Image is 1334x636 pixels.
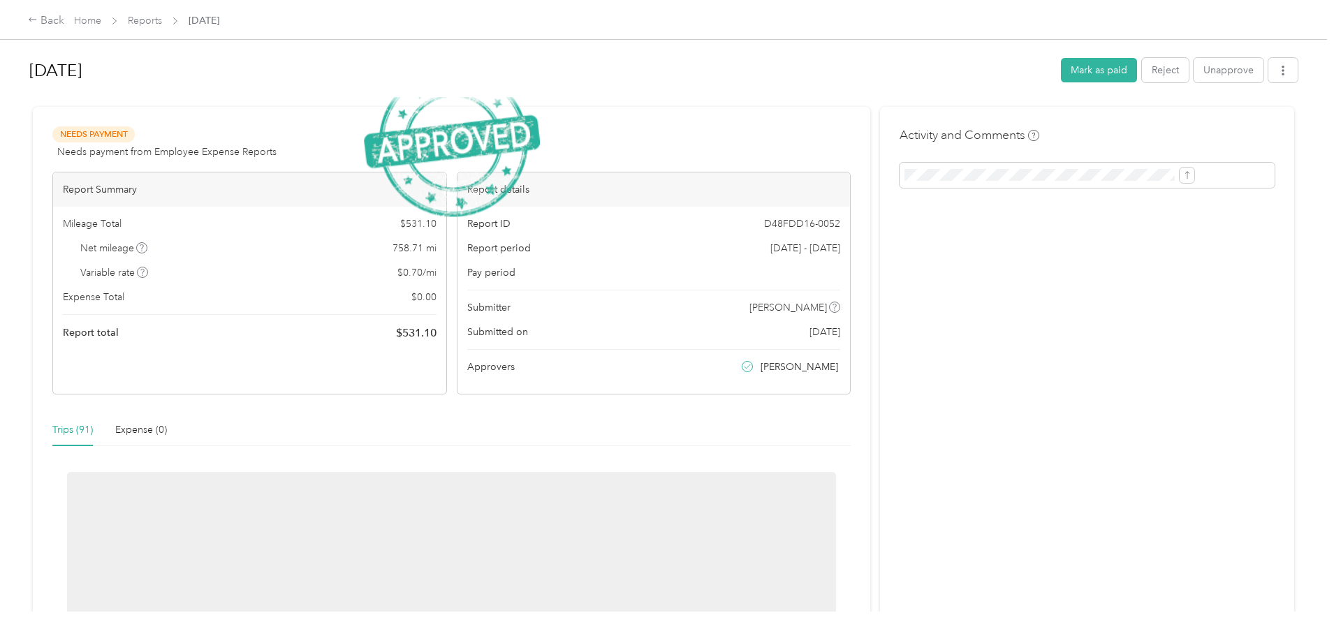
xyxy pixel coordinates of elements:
[63,290,124,304] span: Expense Total
[749,300,827,315] span: [PERSON_NAME]
[80,241,148,256] span: Net mileage
[467,265,515,280] span: Pay period
[115,422,167,438] div: Expense (0)
[393,241,437,256] span: 758.71 mi
[29,54,1051,87] h1: Sep 2025
[400,216,437,231] span: $ 531.10
[63,216,122,231] span: Mileage Total
[764,216,840,231] span: D48FDD16-0052
[74,15,101,27] a: Home
[467,216,511,231] span: Report ID
[397,265,437,280] span: $ 0.70 / mi
[53,172,446,207] div: Report Summary
[128,15,162,27] a: Reports
[809,325,840,339] span: [DATE]
[467,360,515,374] span: Approvers
[1194,58,1263,82] button: Unapprove
[1142,58,1189,82] button: Reject
[396,325,437,341] span: $ 531.10
[1256,558,1334,636] iframe: Everlance-gr Chat Button Frame
[467,241,531,256] span: Report period
[189,13,219,28] span: [DATE]
[761,360,838,374] span: [PERSON_NAME]
[411,290,437,304] span: $ 0.00
[770,241,840,256] span: [DATE] - [DATE]
[52,422,93,438] div: Trips (91)
[63,325,119,340] span: Report total
[900,126,1039,144] h4: Activity and Comments
[80,265,149,280] span: Variable rate
[28,13,64,29] div: Back
[364,67,540,216] img: ApprovedStamp
[57,145,277,159] span: Needs payment from Employee Expense Reports
[467,300,511,315] span: Submitter
[1061,58,1137,82] button: Mark as paid
[52,126,135,142] span: Needs Payment
[457,172,851,207] div: Report details
[467,325,528,339] span: Submitted on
